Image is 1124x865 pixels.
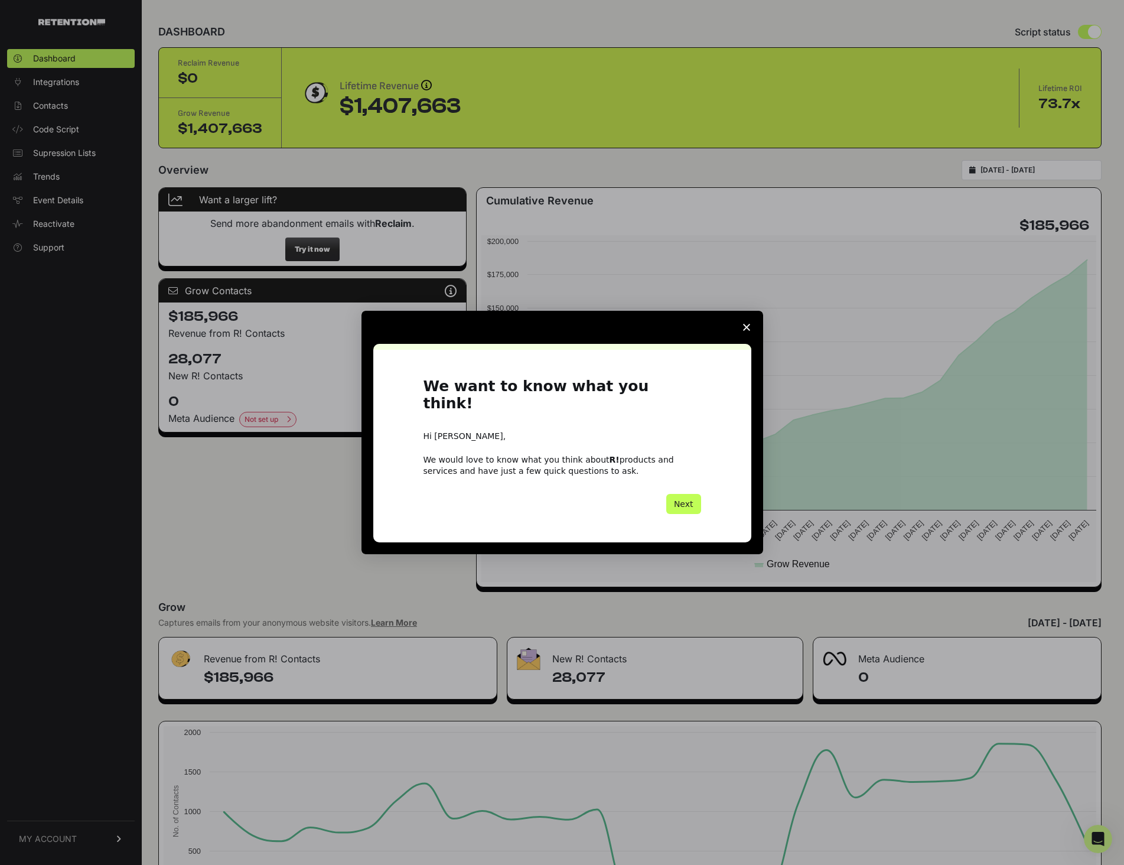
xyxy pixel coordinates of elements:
h1: We want to know what you think! [423,378,701,419]
div: We would love to know what you think about products and services and have just a few quick questi... [423,454,701,476]
button: Next [666,494,701,514]
b: R! [610,455,620,464]
span: Close survey [730,311,763,344]
div: Hi [PERSON_NAME], [423,431,701,443]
